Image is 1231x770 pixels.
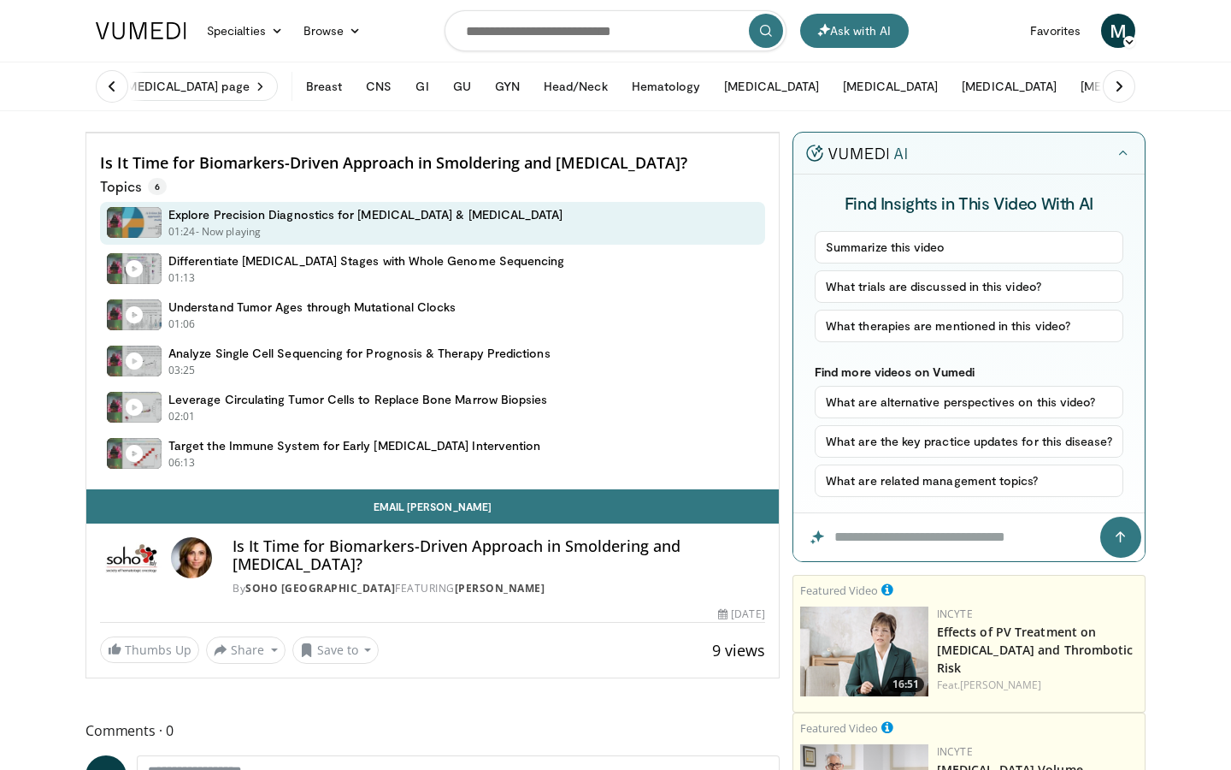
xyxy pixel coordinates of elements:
div: By FEATURING [233,581,765,596]
span: 9 views [712,640,765,660]
button: What trials are discussed in this video? [815,270,1123,303]
button: Summarize this video [815,231,1123,264]
img: d87faa72-4e92-4a7a-bc57-4b4514b4505e.png.150x105_q85_crop-smart_upscale.png [800,607,928,696]
button: What are the key practice updates for this disease? [815,425,1123,458]
p: 01:06 [168,317,196,332]
input: Question for the AI [793,513,1145,561]
p: Find more videos on Vumedi [815,364,1123,379]
button: Head/Neck [533,69,618,104]
p: - Now playing [196,224,262,240]
span: Comments 0 [85,720,780,742]
img: vumedi-ai-logo.v2.svg [806,145,907,162]
button: [MEDICAL_DATA] [833,69,948,104]
img: VuMedi Logo [96,22,186,39]
a: Browse [293,14,372,48]
p: 02:01 [168,409,196,424]
button: [MEDICAL_DATA] [1070,69,1186,104]
button: Breast [296,69,352,104]
div: [DATE] [718,607,764,622]
h4: Understand Tumor Ages through Mutational Clocks [168,299,456,315]
p: 06:13 [168,455,196,471]
a: 16:51 [800,607,928,696]
h4: Leverage Circulating Tumor Cells to Replace Bone Marrow Biopsies [168,392,547,407]
button: CNS [356,69,402,104]
a: Visit [MEDICAL_DATA] page [85,72,278,101]
a: M [1101,14,1135,48]
h4: Find Insights in This Video With AI [815,192,1123,214]
button: Share [206,637,286,664]
button: [MEDICAL_DATA] [951,69,1067,104]
button: GYN [485,69,530,104]
a: Effects of PV Treatment on [MEDICAL_DATA] and Thrombotic Risk [937,624,1134,676]
img: Avatar [171,537,212,578]
p: 01:24 [168,224,196,240]
h4: Differentiate [MEDICAL_DATA] Stages with Whole Genome Sequencing [168,253,564,269]
h4: Explore Precision Diagnostics for [MEDICAL_DATA] & [MEDICAL_DATA] [168,207,563,222]
a: Incyte [937,744,973,759]
small: Featured Video [800,720,878,736]
button: GU [443,69,481,104]
a: Thumbs Up [100,637,199,663]
h4: Analyze Single Cell Sequencing for Prognosis & Therapy Predictions [168,346,551,361]
button: Save to [292,637,380,664]
a: [PERSON_NAME] [455,581,545,595]
p: Topics [100,178,167,195]
input: Search topics, interventions [445,10,786,51]
button: What therapies are mentioned in this video? [815,310,1123,342]
button: [MEDICAL_DATA] [714,69,829,104]
span: 6 [148,178,167,195]
p: 01:13 [168,270,196,286]
small: Featured Video [800,583,878,598]
h4: Is It Time for Biomarkers-Driven Approach in Smoldering and [MEDICAL_DATA]? [100,154,765,173]
a: Email [PERSON_NAME] [86,489,779,524]
button: What are alternative perspectives on this video? [815,386,1123,418]
button: GI [405,69,439,104]
button: Hematology [621,69,711,104]
button: What are related management topics? [815,465,1123,497]
a: SOHO [GEOGRAPHIC_DATA] [245,581,395,595]
a: Specialties [197,14,293,48]
h4: Target the Immune System for Early [MEDICAL_DATA] Intervention [168,438,540,453]
button: Ask with AI [800,14,909,48]
a: [PERSON_NAME] [960,678,1041,692]
p: 03:25 [168,363,196,378]
span: 16:51 [887,677,924,692]
a: Favorites [1020,14,1091,48]
a: Incyte [937,607,973,621]
img: SOHO Italy [100,537,164,578]
h4: Is It Time for Biomarkers-Driven Approach in Smoldering and [MEDICAL_DATA]? [233,537,765,574]
div: Feat. [937,678,1138,693]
